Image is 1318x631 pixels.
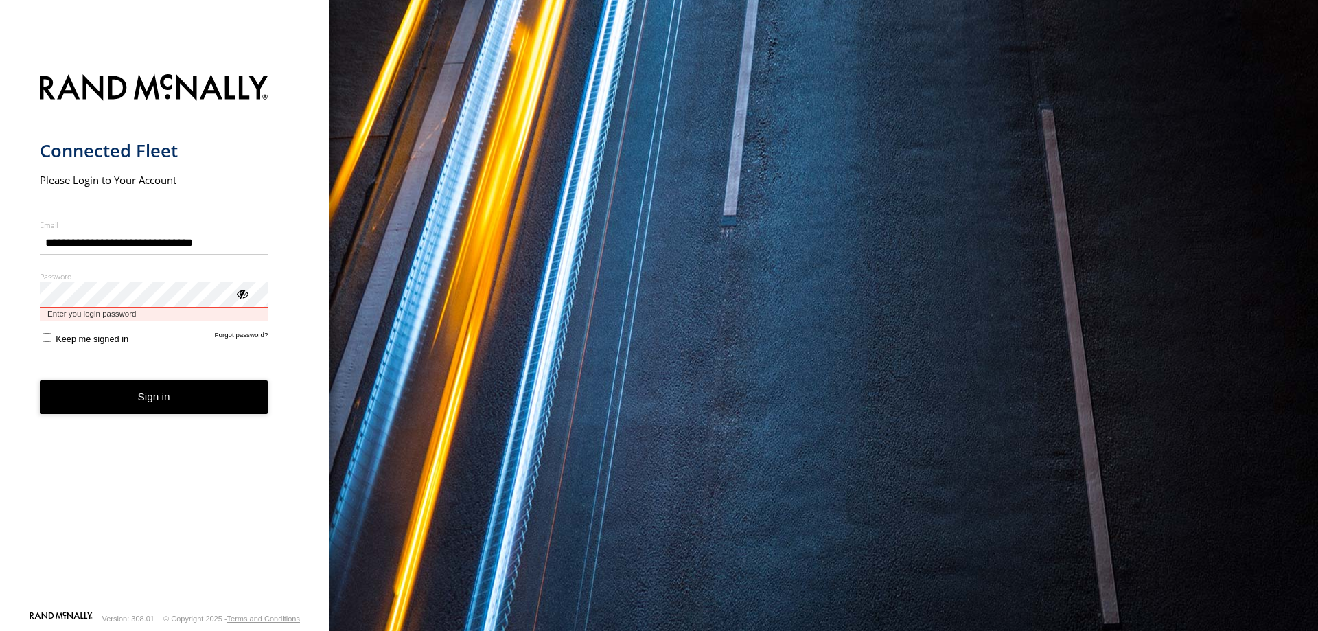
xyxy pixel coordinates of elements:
a: Forgot password? [215,331,268,344]
label: Password [40,271,268,282]
button: Sign in [40,380,268,414]
h2: Please Login to Your Account [40,173,268,187]
div: © Copyright 2025 - [163,615,300,623]
div: ViewPassword [235,286,248,300]
label: Email [40,220,268,230]
div: Version: 308.01 [102,615,154,623]
a: Terms and Conditions [227,615,300,623]
span: Keep me signed in [56,334,128,344]
form: main [40,66,290,610]
input: Keep me signed in [43,333,51,342]
a: Visit our Website [30,612,93,626]
img: Rand McNally [40,71,268,106]
h1: Connected Fleet [40,139,268,162]
span: Enter you login password [40,308,268,321]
